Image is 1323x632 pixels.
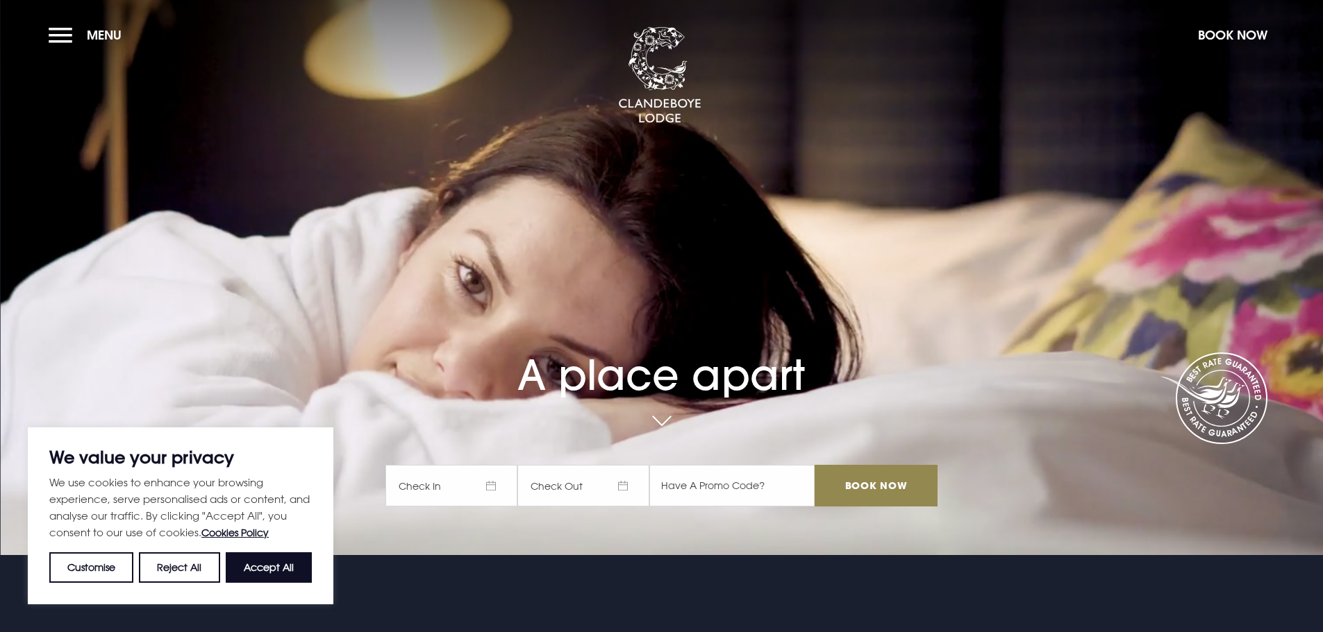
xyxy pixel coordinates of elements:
[49,474,312,541] p: We use cookies to enhance your browsing experience, serve personalised ads or content, and analys...
[226,552,312,583] button: Accept All
[385,465,517,506] span: Check In
[28,427,333,604] div: We value your privacy
[49,449,312,466] p: We value your privacy
[49,20,128,50] button: Menu
[201,527,269,538] a: Cookies Policy
[649,465,815,506] input: Have A Promo Code?
[618,27,701,124] img: Clandeboye Lodge
[815,465,937,506] input: Book Now
[385,311,937,400] h1: A place apart
[517,465,649,506] span: Check Out
[1191,20,1274,50] button: Book Now
[87,27,122,43] span: Menu
[139,552,219,583] button: Reject All
[49,552,133,583] button: Customise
